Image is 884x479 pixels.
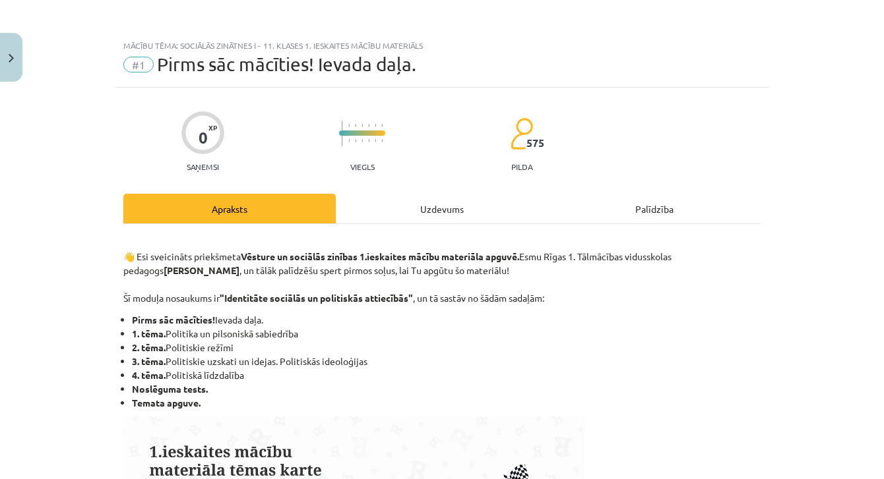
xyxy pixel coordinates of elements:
strong: Temata apguve. [132,397,201,409]
img: icon-short-line-57e1e144782c952c97e751825c79c345078a6d821885a25fce030b3d8c18986b.svg [381,124,383,127]
span: Pirms sāc mācīties! Ievada daļa. [157,53,416,75]
div: Mācību tēma: Sociālās zinātnes i - 11. klases 1. ieskaites mācību materiāls [123,41,761,50]
img: icon-short-line-57e1e144782c952c97e751825c79c345078a6d821885a25fce030b3d8c18986b.svg [381,139,383,142]
img: icon-short-line-57e1e144782c952c97e751825c79c345078a6d821885a25fce030b3d8c18986b.svg [375,139,376,142]
span: 575 [526,137,544,149]
img: icon-short-line-57e1e144782c952c97e751825c79c345078a6d821885a25fce030b3d8c18986b.svg [375,124,376,127]
p: 👋 Esi sveicināts priekšmeta Esmu Rīgas 1. Tālmācības vidusskolas pedagogs , un tālāk palīdzēšu sp... [123,236,761,305]
p: pilda [511,162,532,171]
strong: Noslēguma tests. [132,383,208,395]
li: Politiskā līdzdalība [132,368,761,382]
img: icon-short-line-57e1e144782c952c97e751825c79c345078a6d821885a25fce030b3d8c18986b.svg [355,139,356,142]
img: icon-short-line-57e1e144782c952c97e751825c79c345078a6d821885a25fce030b3d8c18986b.svg [348,124,350,127]
li: Politika un pilsoniskā sabiedrība [132,327,761,341]
div: Apraksts [123,194,336,223]
span: XP [208,124,217,131]
img: icon-short-line-57e1e144782c952c97e751825c79c345078a6d821885a25fce030b3d8c18986b.svg [348,139,350,142]
img: icon-close-lesson-0947bae3869378f0d4975bcd49f059093ad1ed9edebbc8119c70593378902aed.svg [9,54,14,63]
img: icon-short-line-57e1e144782c952c97e751825c79c345078a6d821885a25fce030b3d8c18986b.svg [362,124,363,127]
img: icon-long-line-d9ea69661e0d244f92f715978eff75569469978d946b2353a9bb055b3ed8787d.svg [342,121,343,146]
strong: [PERSON_NAME] [164,264,239,276]
li: Politiskie uzskati un idejas. Politiskās ideoloģijas [132,354,761,368]
img: icon-short-line-57e1e144782c952c97e751825c79c345078a6d821885a25fce030b3d8c18986b.svg [362,139,363,142]
img: icon-short-line-57e1e144782c952c97e751825c79c345078a6d821885a25fce030b3d8c18986b.svg [368,124,369,127]
img: icon-short-line-57e1e144782c952c97e751825c79c345078a6d821885a25fce030b3d8c18986b.svg [368,139,369,142]
p: Viegls [350,162,375,171]
div: 0 [199,128,208,147]
img: students-c634bb4e5e11cddfef0936a35e636f08e4e9abd3cc4e673bd6f9a4125e45ecb1.svg [510,117,533,150]
span: #1 [123,57,154,72]
li: Ievada daļa. [132,313,761,327]
li: Politiskie režīmi [132,341,761,354]
p: Saņemsi [181,162,224,171]
strong: 4. tēma. [132,369,166,381]
div: Uzdevums [336,194,548,223]
strong: "Identitāte sociālās un politiskās attiecībās" [220,292,413,304]
strong: 3. tēma. [132,355,166,367]
strong: Pirms sāc mācīties! [132,314,215,325]
div: Palīdzība [548,194,761,223]
strong: 1. tēma. [132,327,166,339]
strong: Vēsture un sociālās zinības 1.ieskaites mācību materiāla apguvē. [241,250,519,262]
strong: 2. tēma. [132,341,166,353]
img: icon-short-line-57e1e144782c952c97e751825c79c345078a6d821885a25fce030b3d8c18986b.svg [355,124,356,127]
